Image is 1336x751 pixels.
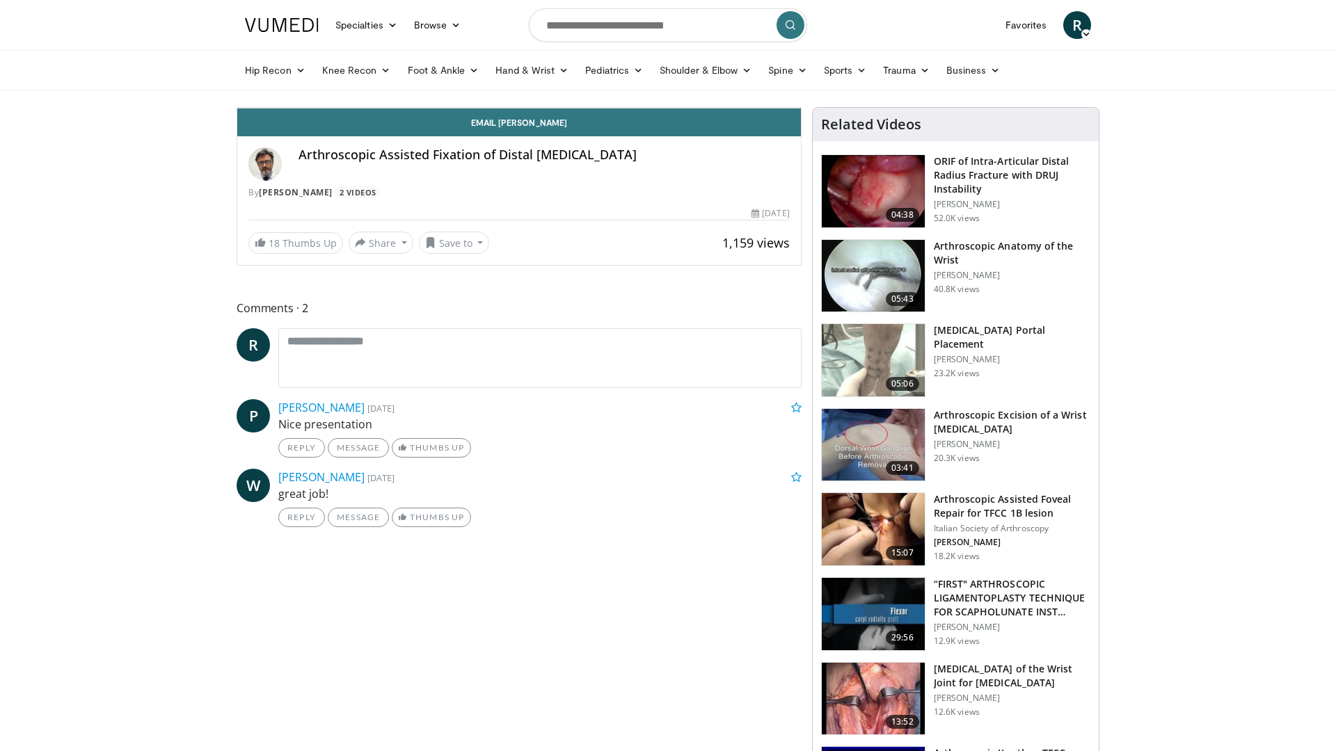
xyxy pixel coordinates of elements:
h3: Arthroscopic Assisted Foveal Repair for TFCC 1B lesion [934,492,1090,520]
span: 29:56 [886,631,919,645]
a: R [237,328,270,362]
p: Italian Society of Arthroscopy [934,523,1090,534]
button: Share [349,232,413,254]
h3: Arthroscopic Excision of a Wrist [MEDICAL_DATA] [934,408,1090,436]
img: VuMedi Logo [245,18,319,32]
img: 9b0b7984-32f6-49da-b760-1bd0a2d3b3e3.150x105_q85_crop-smart_upscale.jpg [822,663,925,735]
a: [PERSON_NAME] [278,400,365,415]
p: [PERSON_NAME] [934,354,1090,365]
a: Browse [406,11,470,39]
a: Message [328,508,389,527]
small: [DATE] [367,402,395,414]
a: Thumbs Up [392,438,470,458]
img: a6f1be81-36ec-4e38-ae6b-7e5798b3883c.150x105_q85_crop-smart_upscale.jpg [822,240,925,312]
div: By [248,186,790,199]
a: Foot & Ankle [399,56,488,84]
a: Shoulder & Elbow [651,56,760,84]
a: Specialties [327,11,406,39]
p: [PERSON_NAME] [934,270,1090,281]
p: [PERSON_NAME] [934,622,1090,633]
a: Reply [278,508,325,527]
h3: ORIF of Intra-Articular Distal Radius Fracture with DRUJ Instability [934,154,1090,196]
h3: Arthroscopic Anatomy of the Wrist [934,239,1090,267]
a: Email [PERSON_NAME] [237,108,801,136]
h4: Related Videos [821,116,921,133]
button: Save to [419,232,490,254]
p: [PERSON_NAME] [934,439,1090,450]
h4: Arthroscopic Assisted Fixation of Distal [MEDICAL_DATA] [299,147,790,163]
a: [PERSON_NAME] [259,186,333,198]
a: 04:38 ORIF of Intra-Articular Distal Radius Fracture with DRUJ Instability [PERSON_NAME] 52.0K views [821,154,1090,228]
a: 18 Thumbs Up [248,232,343,254]
a: P [237,399,270,433]
h3: [MEDICAL_DATA] Portal Placement [934,323,1090,351]
span: Comments 2 [237,299,802,317]
p: great job! [278,485,802,502]
a: Spine [760,56,815,84]
p: 18.2K views [934,551,980,562]
input: Search topics, interventions [529,8,807,42]
img: f205fea7-5dbf-4452-aea8-dd2b960063ad.150x105_q85_crop-smart_upscale.jpg [822,155,925,227]
p: [PERSON_NAME] [934,199,1090,210]
span: 04:38 [886,208,919,222]
p: [PERSON_NAME] [934,537,1090,548]
span: 15:07 [886,546,919,560]
a: W [237,469,270,502]
a: 03:41 Arthroscopic Excision of a Wrist [MEDICAL_DATA] [PERSON_NAME] 20.3K views [821,408,1090,482]
p: 12.6K views [934,706,980,718]
p: 12.9K views [934,636,980,647]
a: Message [328,438,389,458]
div: [DATE] [751,207,789,220]
a: 13:52 [MEDICAL_DATA] of the Wrist Joint for [MEDICAL_DATA] [PERSON_NAME] 12.6K views [821,662,1090,736]
a: Hip Recon [237,56,314,84]
img: 675gDJEg-ZBXulSX5hMDoxOjB1O5lLKx_1.150x105_q85_crop-smart_upscale.jpg [822,578,925,650]
a: 2 Videos [335,186,381,198]
img: Avatar [248,147,282,181]
img: 9162_3.png.150x105_q85_crop-smart_upscale.jpg [822,409,925,481]
a: R [1063,11,1091,39]
p: 52.0K views [934,213,980,224]
a: Favorites [997,11,1055,39]
a: Knee Recon [314,56,399,84]
a: Hand & Wrist [487,56,577,84]
img: 296995_0003_1.png.150x105_q85_crop-smart_upscale.jpg [822,493,925,565]
a: 05:06 [MEDICAL_DATA] Portal Placement [PERSON_NAME] 23.2K views [821,323,1090,397]
a: Trauma [875,56,938,84]
video-js: Video Player [237,108,801,108]
a: Pediatrics [577,56,651,84]
p: 20.3K views [934,453,980,464]
h3: “FIRST" ARTHROSCOPIC LIGAMENTOPLASTY TECHNIQUE FOR SCAPHOLUNATE INST… [934,577,1090,619]
span: 18 [269,236,280,250]
a: Business [938,56,1009,84]
a: Reply [278,438,325,458]
p: [PERSON_NAME] [934,693,1090,704]
a: 29:56 “FIRST" ARTHROSCOPIC LIGAMENTOPLASTY TECHNIQUE FOR SCAPHOLUNATE INST… [PERSON_NAME] 12.9K v... [821,577,1090,651]
p: 23.2K views [934,368,980,379]
span: 13:52 [886,715,919,729]
a: Thumbs Up [392,508,470,527]
span: 05:06 [886,377,919,391]
span: 1,159 views [722,234,790,251]
p: 40.8K views [934,284,980,295]
small: [DATE] [367,471,395,484]
span: 03:41 [886,461,919,475]
a: 15:07 Arthroscopic Assisted Foveal Repair for TFCC 1B lesion Italian Society of Arthroscopy [PERS... [821,492,1090,566]
img: 1c0b2465-3245-4269-8a98-0e17c59c28a9.150x105_q85_crop-smart_upscale.jpg [822,324,925,396]
a: Sports [816,56,875,84]
span: 05:43 [886,292,919,306]
a: 05:43 Arthroscopic Anatomy of the Wrist [PERSON_NAME] 40.8K views [821,239,1090,313]
h3: [MEDICAL_DATA] of the Wrist Joint for [MEDICAL_DATA] [934,662,1090,690]
p: Nice presentation [278,416,802,433]
a: [PERSON_NAME] [278,469,365,485]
